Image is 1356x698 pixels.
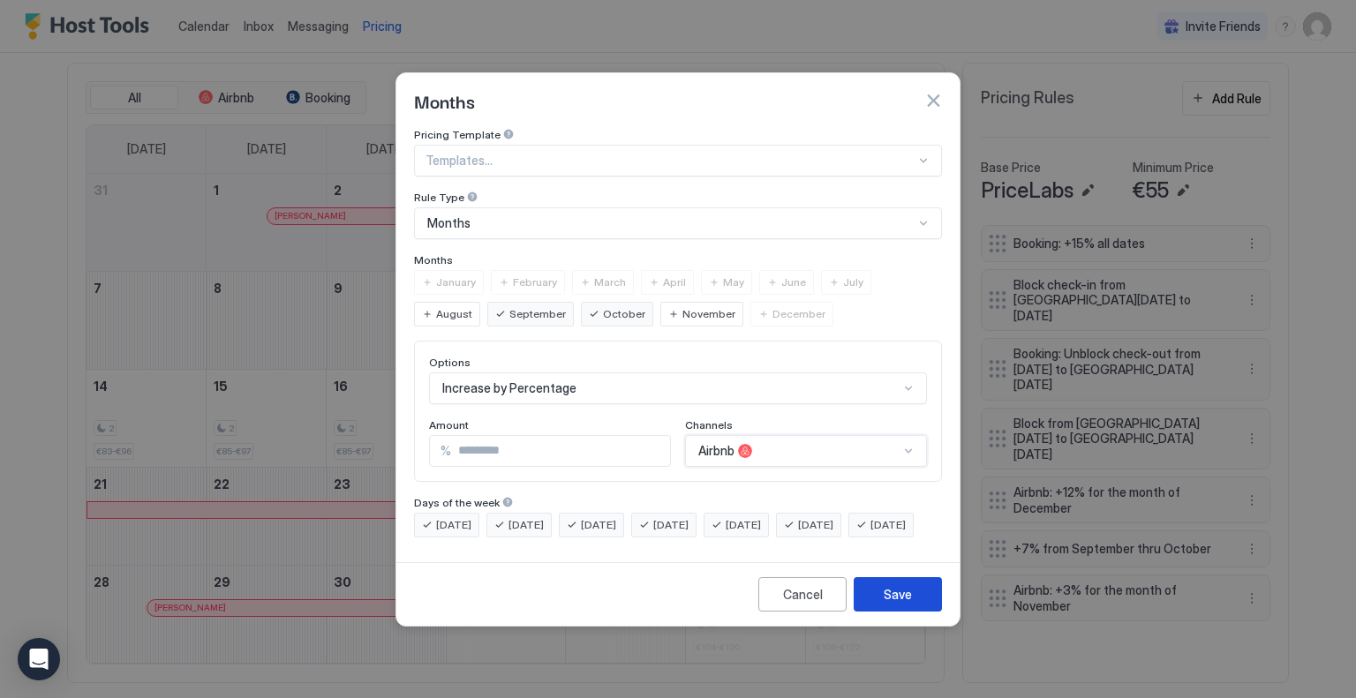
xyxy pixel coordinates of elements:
span: October [603,306,645,322]
button: Save [854,577,942,612]
span: Months [414,253,453,266]
span: Days of the week [414,496,500,509]
span: September [509,306,566,322]
button: Cancel [758,577,847,612]
span: Amount [429,418,469,432]
span: May [723,274,744,290]
span: [DATE] [508,517,544,533]
span: Channels [685,418,733,432]
span: Increase by Percentage [442,380,576,396]
span: [DATE] [726,517,761,533]
span: August [436,306,472,322]
span: [DATE] [653,517,689,533]
span: Options [429,356,471,369]
span: Airbnb [698,443,734,459]
span: Months [427,215,471,231]
span: [DATE] [870,517,906,533]
span: February [513,274,557,290]
div: Save [884,585,912,604]
span: Months [414,87,475,114]
span: [DATE] [436,517,471,533]
span: [DATE] [581,517,616,533]
span: January [436,274,476,290]
div: Cancel [783,585,823,604]
span: Pricing Template [414,128,501,141]
span: November [682,306,735,322]
span: April [663,274,686,290]
span: June [781,274,806,290]
span: [DATE] [798,517,833,533]
span: % [441,443,451,459]
span: March [594,274,626,290]
input: Input Field [451,436,670,466]
span: July [843,274,863,290]
span: December [772,306,825,322]
span: Rule Type [414,191,464,204]
div: Open Intercom Messenger [18,638,60,680]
